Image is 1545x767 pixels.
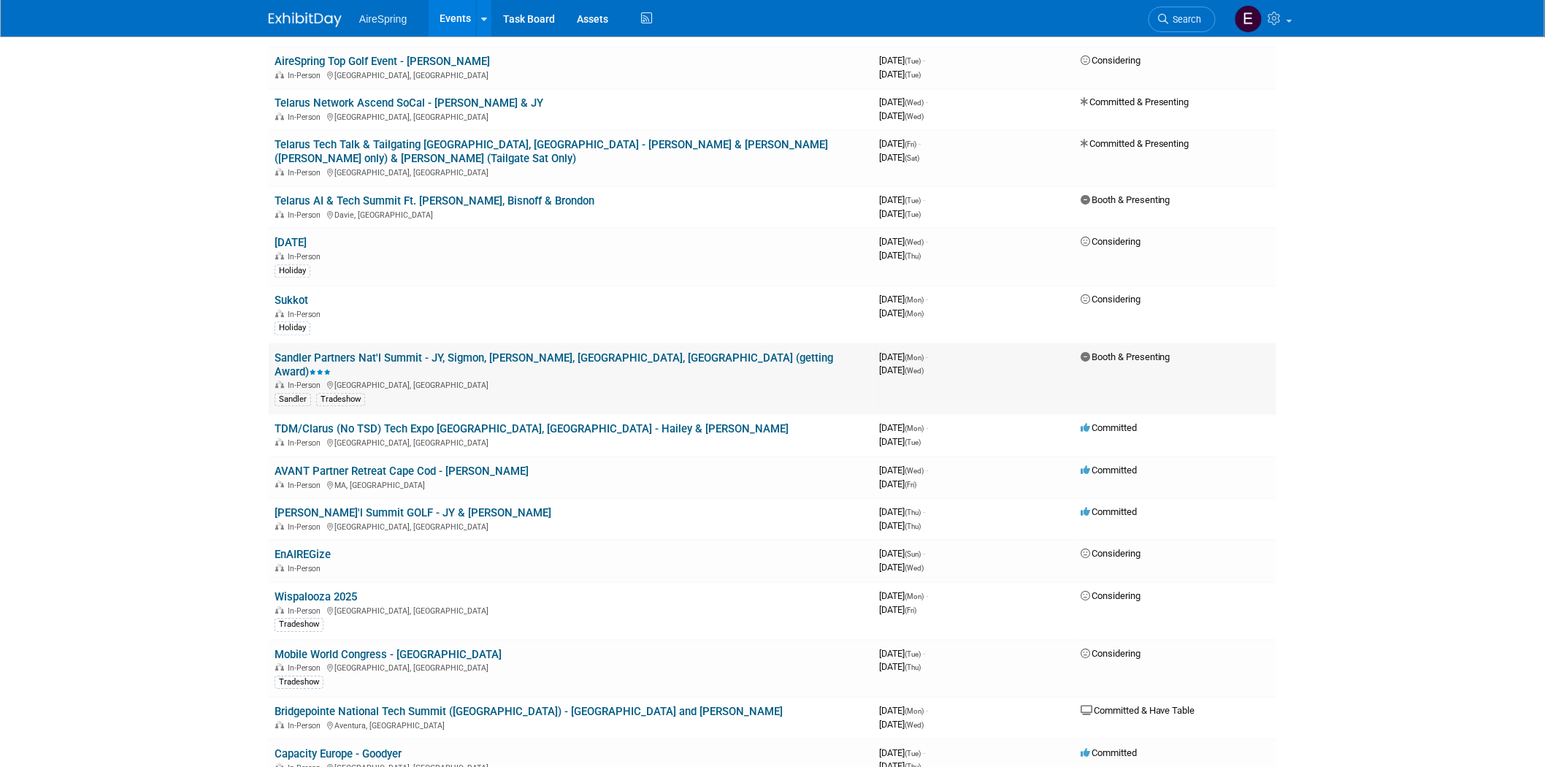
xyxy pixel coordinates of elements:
[905,238,924,246] span: (Wed)
[879,520,921,531] span: [DATE]
[905,467,924,475] span: (Wed)
[923,194,925,205] span: -
[275,96,543,110] a: Telarus Network Ascend SoCal - [PERSON_NAME] & JY
[275,310,284,317] img: In-Person Event
[1081,138,1189,149] span: Committed & Presenting
[316,393,365,406] div: Tradeshow
[275,705,783,718] a: Bridgepointe National Tech Summit ([GEOGRAPHIC_DATA]) - [GEOGRAPHIC_DATA] and [PERSON_NAME]
[905,592,924,600] span: (Mon)
[879,422,928,433] span: [DATE]
[275,168,284,175] img: In-Person Event
[879,436,921,447] span: [DATE]
[275,321,310,335] div: Holiday
[288,564,325,573] span: In-Person
[879,590,928,601] span: [DATE]
[879,208,921,219] span: [DATE]
[879,719,924,730] span: [DATE]
[879,110,924,121] span: [DATE]
[926,705,928,716] span: -
[879,152,919,163] span: [DATE]
[879,96,928,107] span: [DATE]
[879,548,925,559] span: [DATE]
[1081,55,1140,66] span: Considering
[275,112,284,120] img: In-Person Event
[275,465,529,478] a: AVANT Partner Retreat Cape Cod - [PERSON_NAME]
[288,381,325,390] span: In-Person
[879,478,916,489] span: [DATE]
[275,393,311,406] div: Sandler
[288,210,325,220] span: In-Person
[905,438,921,446] span: (Tue)
[275,648,502,661] a: Mobile World Congress - [GEOGRAPHIC_DATA]
[905,71,921,79] span: (Tue)
[905,650,921,658] span: (Tue)
[288,663,325,673] span: In-Person
[923,648,925,659] span: -
[359,13,407,25] span: AireSpring
[275,236,307,249] a: [DATE]
[926,590,928,601] span: -
[275,294,308,307] a: Sukkot
[275,69,867,80] div: [GEOGRAPHIC_DATA], [GEOGRAPHIC_DATA]
[1081,648,1140,659] span: Considering
[879,294,928,305] span: [DATE]
[1081,705,1195,716] span: Committed & Have Table
[879,236,928,247] span: [DATE]
[288,522,325,532] span: In-Person
[275,478,867,490] div: MA, [GEOGRAPHIC_DATA]
[919,138,921,149] span: -
[275,747,402,760] a: Capacity Europe - Goodyer
[905,550,921,558] span: (Sun)
[275,606,284,614] img: In-Person Event
[275,208,867,220] div: Davie, [GEOGRAPHIC_DATA]
[926,465,928,476] span: -
[879,250,921,261] span: [DATE]
[926,236,928,247] span: -
[879,55,925,66] span: [DATE]
[275,564,284,571] img: In-Person Event
[275,252,284,259] img: In-Person Event
[905,481,916,489] span: (Fri)
[1081,294,1140,305] span: Considering
[879,365,924,375] span: [DATE]
[275,661,867,673] div: [GEOGRAPHIC_DATA], [GEOGRAPHIC_DATA]
[1168,14,1202,25] span: Search
[879,465,928,476] span: [DATE]
[905,296,924,304] span: (Mon)
[275,618,323,631] div: Tradeshow
[275,676,323,689] div: Tradeshow
[905,522,921,530] span: (Thu)
[275,522,284,530] img: In-Person Event
[923,55,925,66] span: -
[905,310,924,318] span: (Mon)
[288,168,325,178] span: In-Person
[1081,590,1140,601] span: Considering
[879,351,928,362] span: [DATE]
[288,71,325,80] span: In-Person
[905,112,924,121] span: (Wed)
[288,481,325,490] span: In-Person
[905,210,921,218] span: (Tue)
[905,663,921,671] span: (Thu)
[905,367,924,375] span: (Wed)
[879,661,921,672] span: [DATE]
[275,422,789,435] a: TDM/Clarus (No TSD) Tech Expo [GEOGRAPHIC_DATA], [GEOGRAPHIC_DATA] - Hailey & [PERSON_NAME]
[275,351,833,378] a: Sandler Partners Nat'l Summit - JY, Sigmon, [PERSON_NAME], [GEOGRAPHIC_DATA], [GEOGRAPHIC_DATA] (...
[1081,194,1170,205] span: Booth & Presenting
[905,57,921,65] span: (Tue)
[905,707,924,715] span: (Mon)
[879,747,925,758] span: [DATE]
[288,252,325,262] span: In-Person
[905,354,924,362] span: (Mon)
[1081,351,1170,362] span: Booth & Presenting
[926,294,928,305] span: -
[879,194,925,205] span: [DATE]
[879,604,916,615] span: [DATE]
[926,351,928,362] span: -
[905,140,916,148] span: (Fri)
[275,481,284,488] img: In-Person Event
[923,506,925,517] span: -
[905,154,919,162] span: (Sat)
[1235,5,1262,33] img: erica arjona
[923,548,925,559] span: -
